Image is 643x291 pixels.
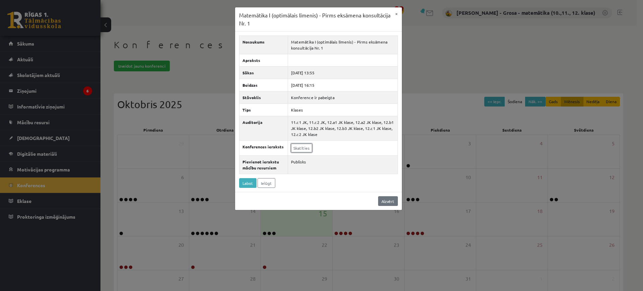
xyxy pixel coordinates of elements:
td: Konference ir pabeigta [288,91,398,104]
button: × [391,7,402,20]
th: Nosaukums [239,36,288,54]
a: Labot [239,178,257,188]
td: 11.c1 JK, 11.c2 JK, 12.a1 JK klase, 12.a2 JK klase, 12.b1 JK klase, 12.b2 JK klase, 12.b3 JK klas... [288,116,398,141]
td: [DATE] 16:15 [288,79,398,91]
h3: Matemātika I (optimālais līmenis) - Pirms eksāmena konsultācija Nr. 1 [239,11,391,27]
td: Publisks [288,156,398,174]
th: Tips [239,104,288,116]
td: Klases [288,104,398,116]
th: Stāvoklis [239,91,288,104]
a: Skatīties [291,144,312,152]
th: Apraksts [239,54,288,67]
th: Beidzas [239,79,288,91]
th: Konferences ieraksts [239,141,288,156]
th: Auditorija [239,116,288,141]
td: Matemātika I (optimālais līmenis) - Pirms eksāmena konsultācija Nr. 1 [288,36,398,54]
th: Pievienot ierakstu mācību resursiem [239,156,288,174]
a: Ielūgt [258,178,275,188]
a: Aizvērt [378,196,398,206]
th: Sākas [239,67,288,79]
td: [DATE] 13:55 [288,67,398,79]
